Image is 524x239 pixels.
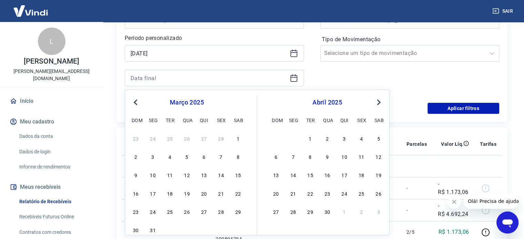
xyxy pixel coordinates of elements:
[132,152,140,161] div: Choose domingo, 2 de março de 2025
[24,58,79,65] p: [PERSON_NAME]
[17,160,95,174] a: Informe de rendimentos
[17,210,95,224] a: Recebíveis Futuros Online
[374,116,383,124] div: sab
[183,171,191,179] div: Choose quarta-feira, 12 de março de 2025
[306,152,314,161] div: Choose terça-feira, 8 de abril de 2025
[407,229,427,236] p: 2/5
[464,194,518,209] iframe: Mensagem da empresa
[183,189,191,197] div: Choose quarta-feira, 19 de março de 2025
[439,228,469,236] p: R$ 1.173,06
[323,207,331,215] div: Choose quarta-feira, 30 de abril de 2025
[491,5,516,18] button: Sair
[200,189,208,197] div: Choose quinta-feira, 20 de março de 2025
[289,116,297,124] div: seg
[200,207,208,215] div: Choose quinta-feira, 27 de março de 2025
[17,129,95,143] a: Dados da conta
[441,141,463,148] p: Valor Líq.
[183,116,191,124] div: qua
[8,0,53,21] img: Vindi
[271,98,384,106] div: abril 2025
[438,180,469,196] p: -R$ 1.173,06
[272,189,280,197] div: Choose domingo, 20 de abril de 2025
[132,116,140,124] div: dom
[132,226,140,234] div: Choose domingo, 30 de março de 2025
[149,152,157,161] div: Choose segunda-feira, 3 de março de 2025
[306,134,314,142] div: Choose terça-feira, 1 de abril de 2025
[357,134,366,142] div: Choose sexta-feira, 4 de abril de 2025
[306,116,314,124] div: ter
[323,171,331,179] div: Choose quarta-feira, 16 de abril de 2025
[234,152,242,161] div: Choose sábado, 8 de março de 2025
[166,226,174,234] div: Choose terça-feira, 1 de abril de 2025
[234,171,242,179] div: Choose sábado, 15 de março de 2025
[438,202,469,218] p: -R$ 4.692,24
[323,152,331,161] div: Choose quarta-feira, 9 de abril de 2025
[149,116,157,124] div: seg
[340,152,349,161] div: Choose quinta-feira, 10 de abril de 2025
[200,152,208,161] div: Choose quinta-feira, 6 de março de 2025
[17,195,95,209] a: Relatório de Recebíveis
[289,152,297,161] div: Choose segunda-feira, 7 de abril de 2025
[272,116,280,124] div: dom
[125,34,304,42] p: Período personalizado
[374,189,383,197] div: Choose sábado, 26 de abril de 2025
[374,207,383,215] div: Choose sábado, 3 de maio de 2025
[217,116,225,124] div: sex
[323,134,331,142] div: Choose quarta-feira, 2 de abril de 2025
[200,134,208,142] div: Choose quinta-feira, 27 de fevereiro de 2025
[149,171,157,179] div: Choose segunda-feira, 10 de março de 2025
[8,94,95,109] a: Início
[132,171,140,179] div: Choose domingo, 9 de março de 2025
[357,171,366,179] div: Choose sexta-feira, 18 de abril de 2025
[217,171,225,179] div: Choose sexta-feira, 14 de março de 2025
[8,114,95,129] button: Meu cadastro
[374,134,383,142] div: Choose sábado, 5 de abril de 2025
[183,207,191,215] div: Choose quarta-feira, 26 de março de 2025
[374,98,383,106] button: Next Month
[149,189,157,197] div: Choose segunda-feira, 17 de março de 2025
[131,48,287,58] input: Data inicial
[149,226,157,234] div: Choose segunda-feira, 31 de março de 2025
[234,226,242,234] div: Choose sábado, 5 de abril de 2025
[374,152,383,161] div: Choose sábado, 12 de abril de 2025
[17,145,95,159] a: Dados de login
[357,152,366,161] div: Choose sexta-feira, 11 de abril de 2025
[131,98,140,106] button: Previous Month
[289,134,297,142] div: Choose segunda-feira, 31 de março de 2025
[289,189,297,197] div: Choose segunda-feira, 21 de abril de 2025
[340,171,349,179] div: Choose quinta-feira, 17 de abril de 2025
[166,152,174,161] div: Choose terça-feira, 4 de março de 2025
[496,211,518,233] iframe: Botão para abrir a janela de mensagens
[374,171,383,179] div: Choose sábado, 19 de abril de 2025
[340,189,349,197] div: Choose quinta-feira, 24 de abril de 2025
[407,141,427,148] p: Parcelas
[272,207,280,215] div: Choose domingo, 27 de abril de 2025
[272,134,280,142] div: Choose domingo, 30 de março de 2025
[131,133,243,235] div: month 2025-03
[183,134,191,142] div: Choose quarta-feira, 26 de fevereiro de 2025
[289,171,297,179] div: Choose segunda-feira, 14 de abril de 2025
[183,226,191,234] div: Choose quarta-feira, 2 de abril de 2025
[306,189,314,197] div: Choose terça-feira, 22 de abril de 2025
[4,5,58,10] span: Olá! Precisa de ajuda?
[200,116,208,124] div: qui
[132,189,140,197] div: Choose domingo, 16 de março de 2025
[271,133,384,216] div: month 2025-04
[234,116,242,124] div: sab
[322,35,498,44] label: Tipo de Movimentação
[323,116,331,124] div: qua
[289,207,297,215] div: Choose segunda-feira, 28 de abril de 2025
[200,226,208,234] div: Choose quinta-feira, 3 de abril de 2025
[407,207,427,214] p: -
[323,189,331,197] div: Choose quarta-feira, 23 de abril de 2025
[217,226,225,234] div: Choose sexta-feira, 4 de abril de 2025
[428,103,499,114] button: Aplicar filtros
[149,134,157,142] div: Choose segunda-feira, 24 de fevereiro de 2025
[217,152,225,161] div: Choose sexta-feira, 7 de março de 2025
[480,141,496,148] p: Tarifas
[166,134,174,142] div: Choose terça-feira, 25 de fevereiro de 2025
[357,207,366,215] div: Choose sexta-feira, 2 de maio de 2025
[272,152,280,161] div: Choose domingo, 6 de abril de 2025
[166,116,174,124] div: ter
[131,98,243,106] div: março 2025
